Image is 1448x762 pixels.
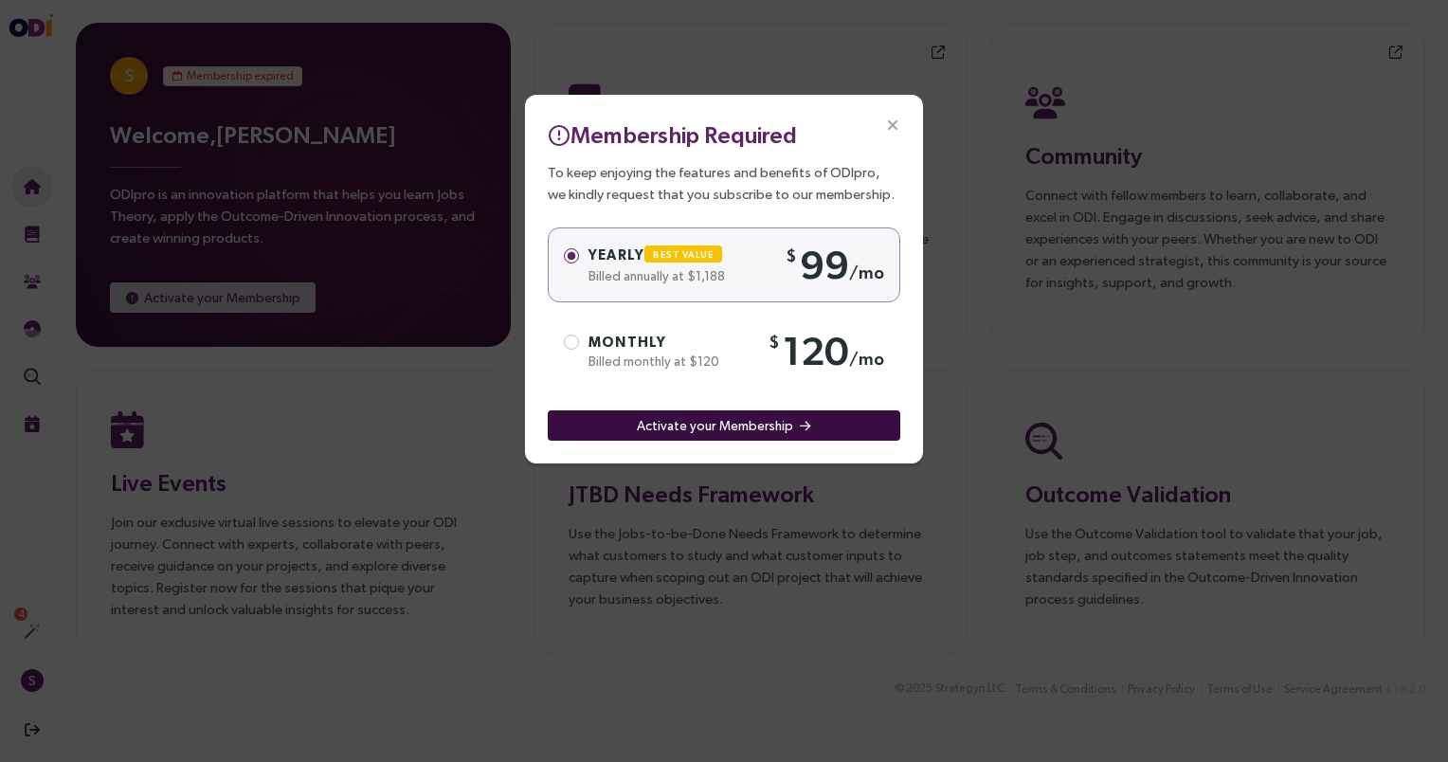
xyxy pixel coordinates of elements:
[588,334,666,350] span: Monthly
[653,249,714,260] span: Best Value
[769,326,884,376] div: 120
[588,246,730,263] span: Yearly
[588,268,725,283] span: Billed annually at $1,188
[849,263,884,282] sub: /mo
[548,118,900,152] h3: Membership Required
[786,240,884,290] div: 99
[849,349,884,369] sub: /mo
[548,161,900,205] p: To keep enjoying the features and benefits of ODIpro, we kindly request that you subscribe to our...
[548,410,900,441] button: Activate your Membership
[588,354,719,369] span: Billed monthly at $120
[862,95,923,155] button: Close
[637,415,793,436] span: Activate your Membership
[786,245,800,265] sup: $
[769,332,783,352] sup: $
